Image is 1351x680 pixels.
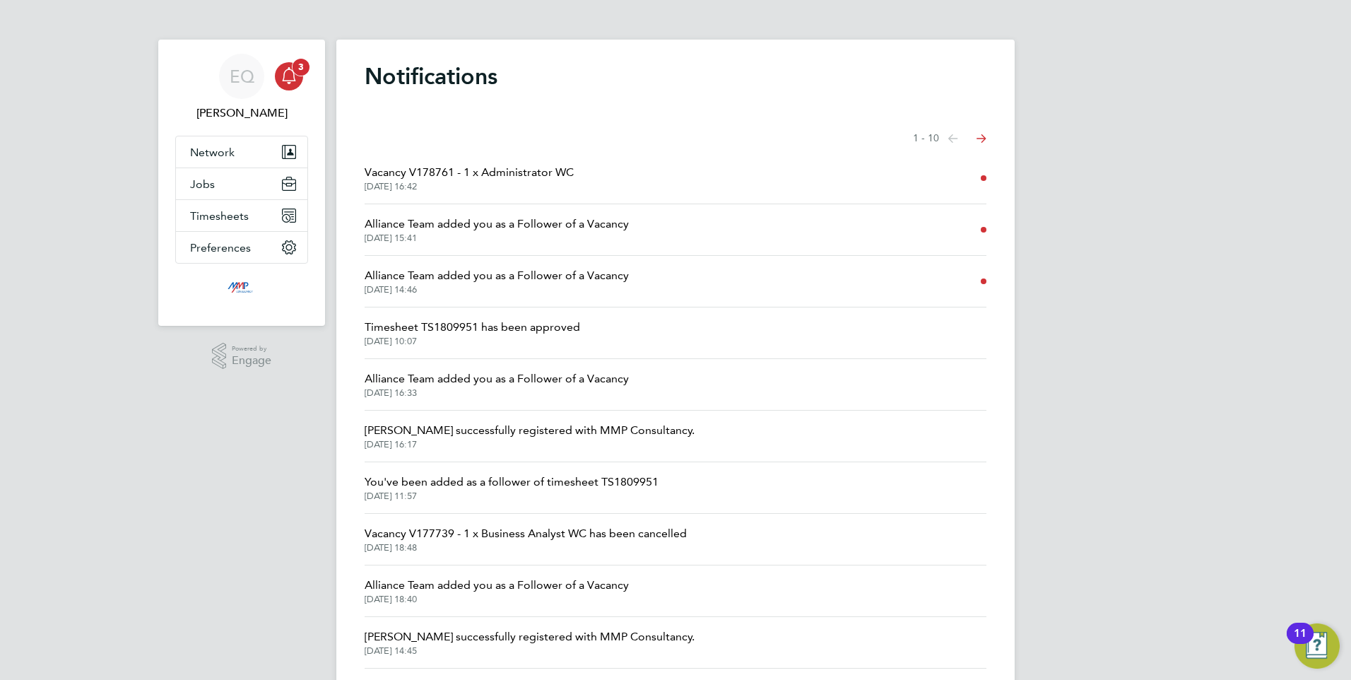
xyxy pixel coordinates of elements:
[365,422,695,439] span: [PERSON_NAME] successfully registered with MMP Consultancy.
[913,131,939,146] span: 1 - 10
[190,146,235,159] span: Network
[365,645,695,657] span: [DATE] 14:45
[175,278,308,300] a: Go to home page
[365,319,580,336] span: Timesheet TS1809951 has been approved
[1294,633,1306,652] div: 11
[158,40,325,326] nav: Main navigation
[190,241,251,254] span: Preferences
[230,67,254,86] span: EQ
[365,370,629,387] span: Alliance Team added you as a Follower of a Vacancy
[365,491,659,502] span: [DATE] 11:57
[365,267,629,295] a: Alliance Team added you as a Follower of a Vacancy[DATE] 14:46
[365,216,629,233] span: Alliance Team added you as a Follower of a Vacancy
[365,284,629,295] span: [DATE] 14:46
[365,164,574,181] span: Vacancy V178761 - 1 x Administrator WC
[365,62,986,90] h1: Notifications
[365,267,629,284] span: Alliance Team added you as a Follower of a Vacancy
[176,200,307,231] button: Timesheets
[365,525,687,542] span: Vacancy V177739 - 1 x Business Analyst WC has been cancelled
[365,474,659,502] a: You've been added as a follower of timesheet TS1809951[DATE] 11:57
[365,233,629,244] span: [DATE] 15:41
[365,577,629,594] span: Alliance Team added you as a Follower of a Vacancy
[1294,623,1340,669] button: Open Resource Center, 11 new notifications
[365,628,695,645] span: [PERSON_NAME] successfully registered with MMP Consultancy.
[365,422,695,450] a: [PERSON_NAME] successfully registered with MMP Consultancy.[DATE] 16:17
[365,628,695,657] a: [PERSON_NAME] successfully registered with MMP Consultancy.[DATE] 14:45
[365,594,629,605] span: [DATE] 18:40
[365,164,574,192] a: Vacancy V178761 - 1 x Administrator WC[DATE] 16:42
[365,336,580,347] span: [DATE] 10:07
[175,54,308,122] a: EQ[PERSON_NAME]
[190,177,215,191] span: Jobs
[365,319,580,347] a: Timesheet TS1809951 has been approved[DATE] 10:07
[190,209,249,223] span: Timesheets
[365,370,629,399] a: Alliance Team added you as a Follower of a Vacancy[DATE] 16:33
[175,105,308,122] span: Eva Quinn
[232,355,271,367] span: Engage
[365,439,695,450] span: [DATE] 16:17
[222,278,262,300] img: mmpconsultancy-logo-retina.png
[365,474,659,491] span: You've been added as a follower of timesheet TS1809951
[365,181,574,192] span: [DATE] 16:42
[365,216,629,244] a: Alliance Team added you as a Follower of a Vacancy[DATE] 15:41
[365,542,687,553] span: [DATE] 18:48
[365,387,629,399] span: [DATE] 16:33
[176,232,307,263] button: Preferences
[913,124,986,153] nav: Select page of notifications list
[365,525,687,553] a: Vacancy V177739 - 1 x Business Analyst WC has been cancelled[DATE] 18:48
[293,59,309,76] span: 3
[365,577,629,605] a: Alliance Team added you as a Follower of a Vacancy[DATE] 18:40
[176,168,307,199] button: Jobs
[232,343,271,355] span: Powered by
[212,343,272,370] a: Powered byEngage
[176,136,307,168] button: Network
[275,54,303,99] a: 3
